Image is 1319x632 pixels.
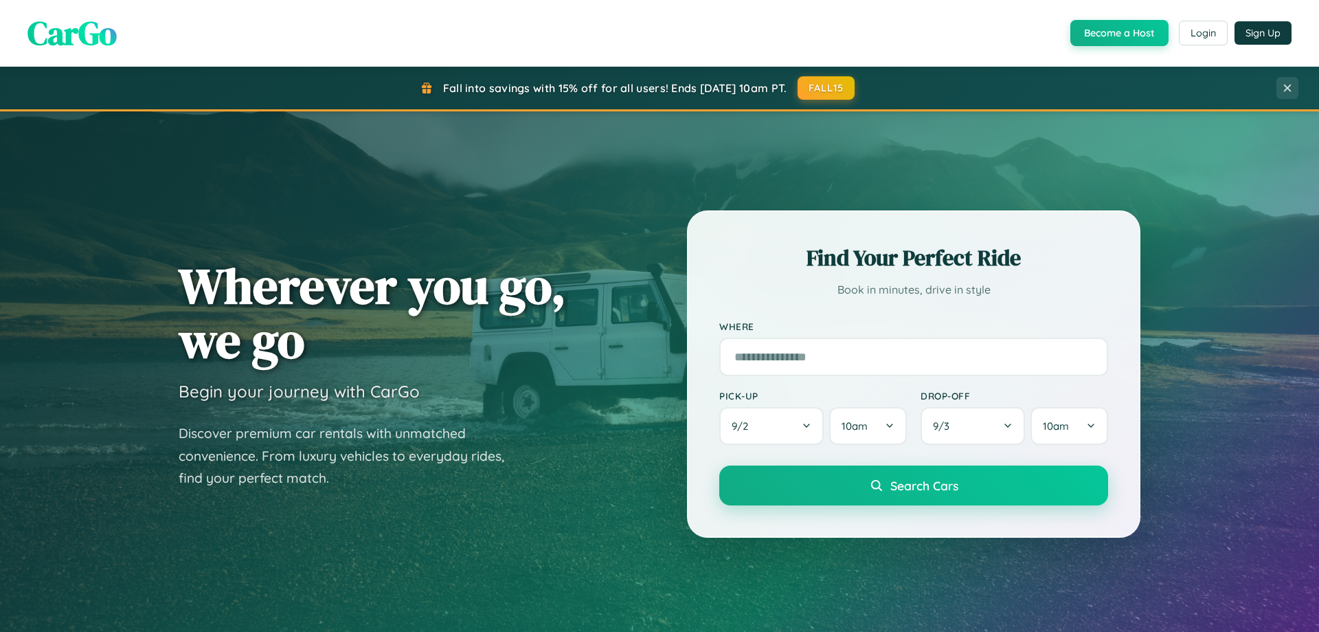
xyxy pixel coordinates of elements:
[719,407,824,445] button: 9/2
[179,381,420,402] h3: Begin your journey with CarGo
[719,320,1108,332] label: Where
[732,419,755,433] span: 9 / 2
[719,243,1108,273] h2: Find Your Perfect Ride
[842,419,868,433] span: 10am
[27,10,117,56] span: CarGo
[1043,419,1069,433] span: 10am
[443,81,787,95] span: Fall into savings with 15% off for all users! Ends [DATE] 10am PT.
[179,259,566,367] h1: Wherever you go, we go
[179,422,522,490] p: Discover premium car rentals with unmatched convenience. From luxury vehicles to everyday rides, ...
[829,407,907,445] button: 10am
[798,76,855,100] button: FALL15
[1235,21,1292,45] button: Sign Up
[921,407,1025,445] button: 9/3
[1030,407,1108,445] button: 10am
[719,466,1108,505] button: Search Cars
[1070,20,1169,46] button: Become a Host
[921,390,1108,402] label: Drop-off
[890,478,958,493] span: Search Cars
[933,419,956,433] span: 9 / 3
[719,280,1108,300] p: Book in minutes, drive in style
[719,390,907,402] label: Pick-up
[1179,21,1228,45] button: Login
